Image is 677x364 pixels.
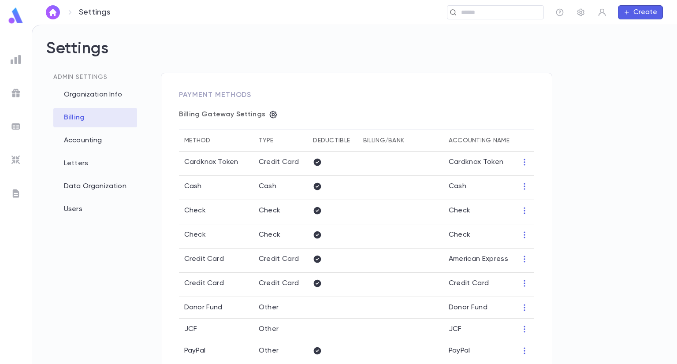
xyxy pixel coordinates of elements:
[184,325,197,334] p: JCF
[184,230,206,239] p: Check
[253,249,308,273] td: Credit Card
[443,176,515,200] td: Cash
[11,54,21,65] img: reports_grey.c525e4749d1bce6a11f5fe2a8de1b229.svg
[179,92,251,99] span: Payment Methods
[11,188,21,199] img: letters_grey.7941b92b52307dd3b8a917253454ce1c.svg
[184,255,224,264] p: Credit Card
[11,155,21,165] img: imports_grey.530a8a0e642e233f2baf0ef88e8c9fcb.svg
[253,152,308,176] td: Credit Card
[79,7,110,17] p: Settings
[53,108,137,127] div: Billing
[253,297,308,319] td: Other
[179,110,265,119] p: Billing Gateway Settings
[184,206,206,215] p: Check
[443,152,515,176] td: Cardknox Token
[443,297,515,319] td: Donor Fund
[184,279,224,288] p: Credit Card
[11,121,21,132] img: batches_grey.339ca447c9d9533ef1741baa751efc33.svg
[443,200,515,224] td: Check
[11,88,21,98] img: campaigns_grey.99e729a5f7ee94e3726e6486bddda8f1.svg
[53,85,137,104] div: Organization Info
[358,130,443,152] th: Billing/Bank
[253,224,308,249] td: Check
[443,273,515,297] td: Credit Card
[184,182,202,191] p: Cash
[184,346,205,355] p: PayPal
[53,74,108,80] span: Admin Settings
[253,319,308,340] td: Other
[253,176,308,200] td: Cash
[179,130,253,152] th: Method
[443,319,515,340] td: JCF
[618,5,663,19] button: Create
[53,131,137,150] div: Accounting
[308,130,358,152] th: Deductible
[184,303,223,312] p: Donor Fund
[184,158,238,167] p: Cardknox Token
[443,130,515,152] th: Accounting Name
[7,7,25,24] img: logo
[253,130,308,152] th: Type
[443,249,515,273] td: American Express
[46,39,663,73] h2: Settings
[253,200,308,224] td: Check
[53,200,137,219] div: Users
[443,224,515,249] td: Check
[253,273,308,297] td: Credit Card
[53,154,137,173] div: Letters
[53,177,137,196] div: Data Organization
[48,9,58,16] img: home_white.a664292cf8c1dea59945f0da9f25487c.svg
